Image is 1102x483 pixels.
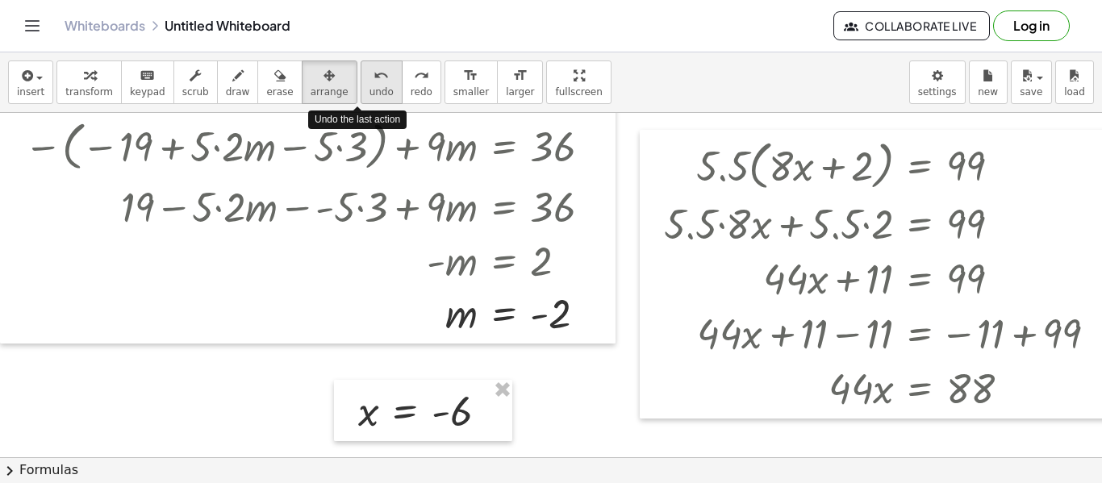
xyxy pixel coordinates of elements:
button: keyboardkeypad [121,60,174,104]
button: insert [8,60,53,104]
button: load [1055,60,1094,104]
i: keyboard [140,66,155,85]
span: undo [369,86,394,98]
button: fullscreen [546,60,611,104]
button: save [1011,60,1052,104]
a: Whiteboards [65,18,145,34]
span: erase [266,86,293,98]
span: insert [17,86,44,98]
button: new [969,60,1008,104]
span: arrange [311,86,349,98]
span: Collaborate Live [847,19,976,33]
span: scrub [182,86,209,98]
span: save [1020,86,1042,98]
div: Undo the last action [308,110,407,129]
button: Toggle navigation [19,13,45,39]
span: smaller [453,86,489,98]
span: fullscreen [555,86,602,98]
span: redo [411,86,432,98]
span: larger [506,86,534,98]
i: redo [414,66,429,85]
span: draw [226,86,250,98]
button: scrub [173,60,218,104]
i: format_size [463,66,478,85]
button: transform [56,60,122,104]
span: keypad [130,86,165,98]
button: erase [257,60,302,104]
span: load [1064,86,1085,98]
i: format_size [512,66,528,85]
span: new [978,86,998,98]
button: arrange [302,60,357,104]
button: undoundo [361,60,403,104]
span: settings [918,86,957,98]
button: format_sizesmaller [445,60,498,104]
button: format_sizelarger [497,60,543,104]
button: Collaborate Live [833,11,990,40]
button: redoredo [402,60,441,104]
button: Log in [993,10,1070,41]
span: transform [65,86,113,98]
button: draw [217,60,259,104]
button: settings [909,60,966,104]
i: undo [374,66,389,85]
